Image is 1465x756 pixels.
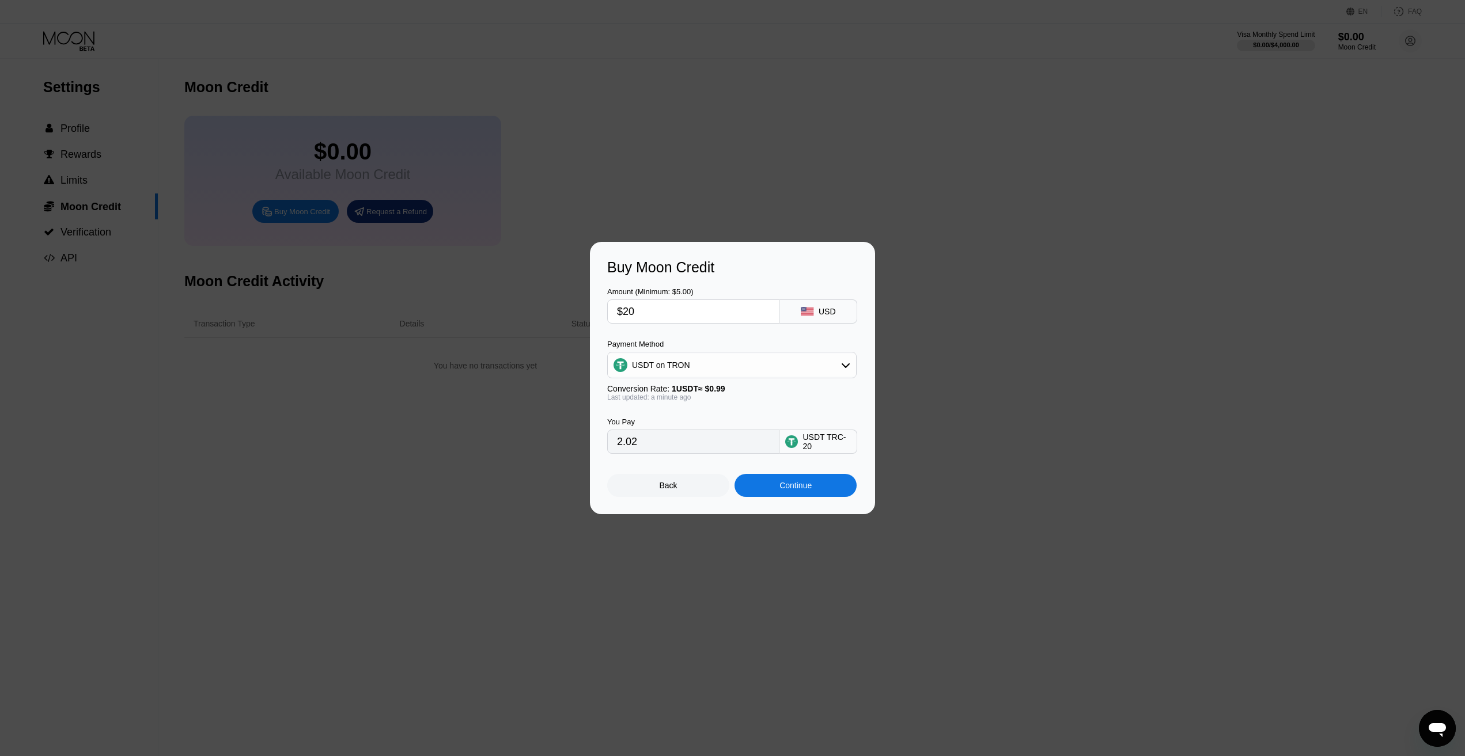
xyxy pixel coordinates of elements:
div: Last updated: a minute ago [607,393,857,401]
div: USDT on TRON [608,354,856,377]
div: USD [819,307,836,316]
div: USDT TRC-20 [802,432,851,451]
div: Back [607,474,729,497]
div: USDT on TRON [632,360,690,370]
div: Conversion Rate: [607,384,857,393]
div: Continue [735,474,857,497]
input: $0.00 [617,300,770,323]
span: 1 USDT ≈ $0.99 [672,384,725,393]
div: Amount (Minimum: $5.00) [607,287,779,296]
div: Continue [779,481,812,490]
div: You Pay [607,417,779,426]
div: Back [660,481,677,490]
iframe: Button to launch messaging window [1419,710,1456,747]
div: Payment Method [607,340,857,348]
div: Buy Moon Credit [607,259,858,276]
